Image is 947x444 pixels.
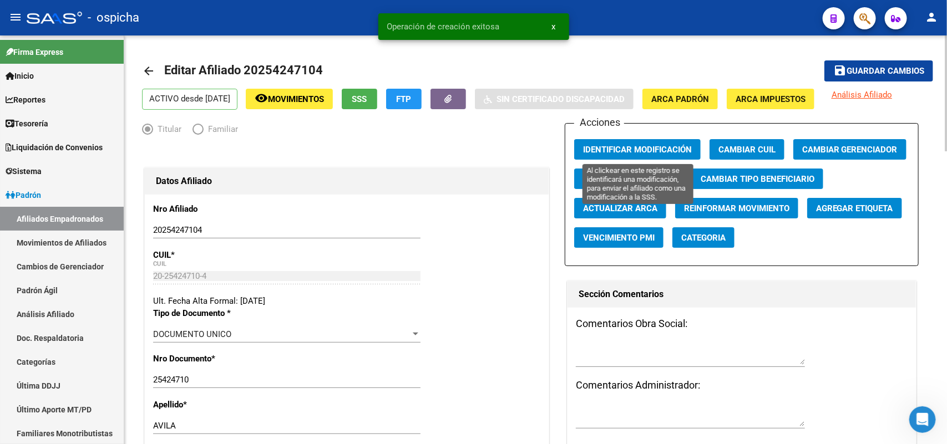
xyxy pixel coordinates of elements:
[543,17,565,37] button: x
[156,172,538,190] h1: Datos Afiliado
[718,145,776,155] span: Cambiar CUIL
[642,89,718,109] button: ARCA Padrón
[736,94,806,104] span: ARCA Impuestos
[6,189,41,201] span: Padrón
[701,174,814,184] span: Cambiar Tipo Beneficiario
[833,64,847,77] mat-icon: save
[816,203,893,213] span: Agregar Etiqueta
[552,22,556,32] span: x
[153,399,269,411] p: Apellido
[246,89,333,109] button: Movimientos
[574,169,683,189] button: Agregar Movimiento
[204,123,238,135] span: Familiar
[579,285,905,303] h1: Sección Comentarios
[576,316,908,331] h3: Comentarios Obra Social:
[847,67,924,76] span: Guardar cambios
[153,353,269,365] p: Nro Documento
[6,141,103,154] span: Liquidación de Convenios
[727,89,814,109] button: ARCA Impuestos
[142,64,155,78] mat-icon: arrow_back
[6,118,48,130] span: Tesorería
[583,203,657,213] span: Actualizar ARCA
[675,198,798,218] button: Reinformar Movimiento
[909,406,936,433] iframe: Intercom live chat
[497,94,625,104] span: Sin Certificado Discapacidad
[153,307,269,319] p: Tipo de Documento *
[153,203,269,215] p: Nro Afiliado
[576,377,908,393] h3: Comentarios Administrador:
[9,11,22,24] mat-icon: menu
[352,94,367,104] span: SSS
[574,115,624,130] h3: Acciones
[268,94,324,104] span: Movimientos
[386,89,422,109] button: FTP
[710,139,784,160] button: Cambiar CUIL
[6,94,45,106] span: Reportes
[153,123,181,135] span: Titular
[651,94,709,104] span: ARCA Padrón
[793,139,907,160] button: Cambiar Gerenciador
[153,249,269,261] p: CUIL
[342,89,377,109] button: SSS
[397,94,412,104] span: FTP
[684,203,789,213] span: Reinformar Movimiento
[153,329,231,339] span: DOCUMENTO UNICO
[6,70,34,82] span: Inicio
[142,89,237,110] p: ACTIVO desde [DATE]
[88,6,139,30] span: - ospicha
[583,233,655,243] span: Vencimiento PMI
[574,198,666,218] button: Actualizar ARCA
[164,63,323,77] span: Editar Afiliado 20254247104
[807,198,902,218] button: Agregar Etiqueta
[6,46,63,58] span: Firma Express
[832,90,892,100] span: Análisis Afiliado
[142,126,249,136] mat-radio-group: Elija una opción
[475,89,634,109] button: Sin Certificado Discapacidad
[153,295,540,307] div: Ult. Fecha Alta Formal: [DATE]
[574,227,664,248] button: Vencimiento PMI
[583,174,674,184] span: Agregar Movimiento
[583,145,692,155] span: Identificar Modificación
[802,145,898,155] span: Cambiar Gerenciador
[925,11,938,24] mat-icon: person
[6,165,42,177] span: Sistema
[255,91,268,105] mat-icon: remove_red_eye
[672,227,735,248] button: Categoria
[681,233,726,243] span: Categoria
[387,21,500,32] span: Operación de creación exitosa
[824,60,933,81] button: Guardar cambios
[574,139,701,160] button: Identificar Modificación
[692,169,823,189] button: Cambiar Tipo Beneficiario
